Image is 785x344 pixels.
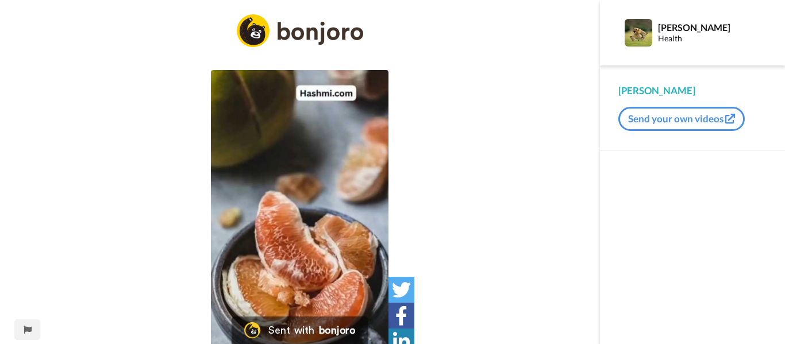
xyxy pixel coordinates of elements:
[658,22,766,33] div: [PERSON_NAME]
[232,316,368,344] a: Bonjoro LogoSent withbonjoro
[237,14,363,47] img: logo_full.png
[625,19,652,47] img: Profile Image
[618,107,745,131] button: Send your own videos
[268,325,314,335] div: Sent with
[319,325,356,335] div: bonjoro
[618,84,767,98] div: [PERSON_NAME]
[658,34,766,44] div: Health
[244,322,260,338] img: Bonjoro Logo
